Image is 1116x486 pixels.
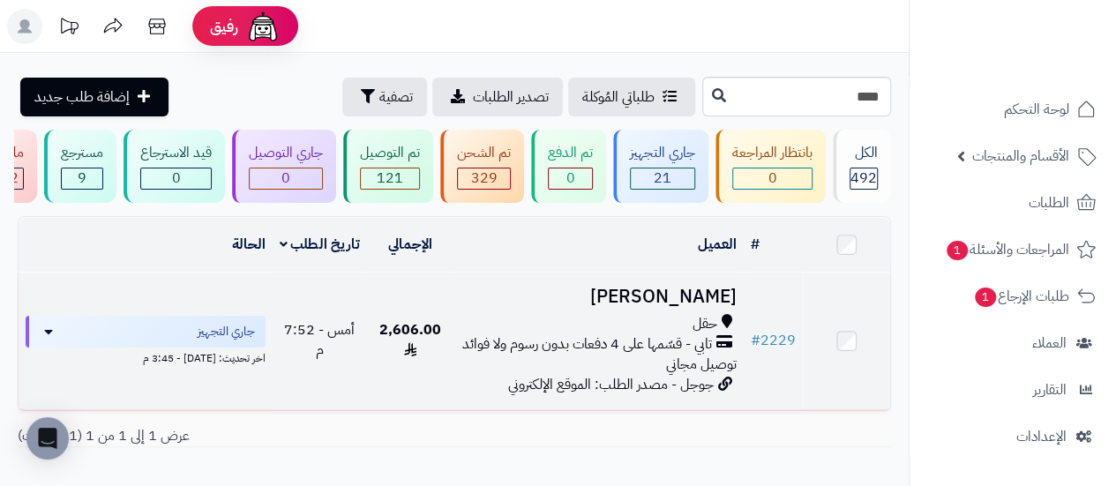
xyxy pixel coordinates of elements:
[34,86,130,108] span: إضافة طلب جديد
[1029,191,1069,215] span: الطلبات
[232,234,266,255] a: الحالة
[631,168,694,189] div: 21
[284,319,355,361] span: أمس - 7:52 م
[549,168,592,189] div: 0
[62,168,102,189] div: 9
[342,78,427,116] button: تصفية
[4,426,454,446] div: عرض 1 إلى 1 من 1 (1 صفحات)
[457,143,511,163] div: تم الشحن
[582,86,655,108] span: طلباتي المُوكلة
[654,168,671,189] span: 21
[228,130,340,203] a: جاري التوصيل 0
[945,237,1069,262] span: المراجعات والأسئلة
[1016,424,1067,449] span: الإعدادات
[61,143,103,163] div: مسترجع
[666,354,737,375] span: توصيل مجاني
[250,168,322,189] div: 0
[528,130,610,203] a: تم الدفع 0
[432,78,563,116] a: تصدير الطلبات
[548,143,593,163] div: تم الدفع
[471,168,498,189] span: 329
[712,130,829,203] a: بانتظار المراجعة 0
[41,130,120,203] a: مسترجع 9
[610,130,712,203] a: جاري التجهيز 21
[280,234,360,255] a: تاريخ الطلب
[47,9,91,49] a: تحديثات المنصة
[360,143,420,163] div: تم التوصيل
[920,415,1105,458] a: الإعدادات
[693,314,717,334] span: حقل
[698,234,737,255] a: العميل
[973,284,1069,309] span: طلبات الإرجاع
[458,168,510,189] div: 329
[1032,331,1067,355] span: العملاء
[508,374,714,395] span: جوجل - مصدر الطلب: الموقع الإلكتروني
[210,16,238,37] span: رفيق
[473,86,549,108] span: تصدير الطلبات
[829,130,895,203] a: الكل492
[920,182,1105,224] a: الطلبات
[26,417,69,460] div: Open Intercom Messenger
[340,130,437,203] a: تم التوصيل 121
[377,168,403,189] span: 121
[141,168,211,189] div: 0
[462,334,712,355] span: تابي - قسّمها على 4 دفعات بدون رسوم ولا فوائد
[920,88,1105,131] a: لوحة التحكم
[140,143,212,163] div: قيد الاسترجاع
[361,168,419,189] div: 121
[20,78,169,116] a: إضافة طلب جديد
[920,228,1105,271] a: المراجعات والأسئلة1
[630,143,695,163] div: جاري التجهيز
[920,322,1105,364] a: العملاء
[245,9,281,44] img: ai-face.png
[461,287,737,307] h3: [PERSON_NAME]
[920,369,1105,411] a: التقارير
[850,143,878,163] div: الكل
[78,168,86,189] span: 9
[249,143,323,163] div: جاري التوصيل
[172,168,181,189] span: 0
[996,27,1099,64] img: logo-2.png
[972,144,1069,168] span: الأقسام والمنتجات
[751,330,796,351] a: #2229
[850,168,877,189] span: 492
[920,275,1105,318] a: طلبات الإرجاع1
[379,86,413,108] span: تصفية
[388,234,432,255] a: الإجمالي
[566,168,575,189] span: 0
[732,143,813,163] div: بانتظار المراجعة
[1004,97,1069,122] span: لوحة التحكم
[379,319,441,361] span: 2,606.00
[120,130,228,203] a: قيد الاسترجاع 0
[946,240,969,261] span: 1
[768,168,777,189] span: 0
[198,323,255,340] span: جاري التجهيز
[751,330,760,351] span: #
[26,348,266,366] div: اخر تحديث: [DATE] - 3:45 م
[281,168,290,189] span: 0
[1033,378,1067,402] span: التقارير
[568,78,695,116] a: طلباتي المُوكلة
[733,168,812,189] div: 0
[751,234,760,255] a: #
[437,130,528,203] a: تم الشحن 329
[974,287,997,308] span: 1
